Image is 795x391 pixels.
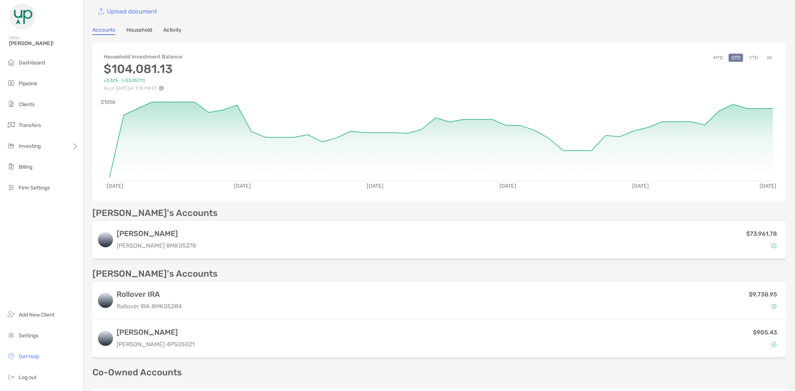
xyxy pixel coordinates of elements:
text: [DATE] [760,183,776,189]
p: $73,961.78 [746,229,777,238]
p: [PERSON_NAME]'s Accounts [92,269,218,279]
span: Dashboard [19,60,45,66]
img: firm-settings icon [7,183,16,192]
h3: [PERSON_NAME] [117,328,195,337]
img: settings icon [7,331,16,340]
text: $105K [101,99,116,105]
text: [DATE] [107,183,123,189]
img: logout icon [7,372,16,381]
span: [PERSON_NAME]! [9,40,79,47]
h3: $104,081.13 [104,62,182,76]
img: investing icon [7,141,16,150]
img: logo account [98,232,113,247]
button: All [764,54,775,62]
h4: Household Investment Balance [104,54,182,60]
a: Upload document [92,3,163,19]
img: Account Status icon [772,304,777,309]
span: Get Help [19,353,39,360]
p: Co-Owned Accounts [92,368,786,377]
img: pipeline icon [7,79,16,88]
img: billing icon [7,162,16,171]
span: +3.32% [104,78,119,83]
p: [PERSON_NAME] 4PS05021 [117,340,195,349]
img: add_new_client icon [7,310,16,319]
span: Settings [19,333,38,339]
a: Accounts [92,27,115,35]
img: Performance Info [159,86,164,91]
img: logo account [98,331,113,346]
span: Clients [19,101,35,108]
span: Investing [19,143,41,149]
img: Account Status icon [772,243,777,248]
span: Transfers [19,122,41,128]
span: Add New Client [19,312,54,318]
p: $905.43 [753,328,777,337]
text: [DATE] [499,183,516,189]
p: As of [DATE] at 3:15 PM ET [104,86,182,91]
img: dashboard icon [7,58,16,67]
a: Activity [163,27,182,35]
button: QTD [729,54,743,62]
text: [DATE] [632,183,649,189]
button: YTD [746,54,761,62]
p: Rollover IRA 8MK05284 [117,302,182,311]
span: Log out [19,374,37,381]
img: logo account [98,293,113,308]
h3: [PERSON_NAME] [117,229,196,238]
img: transfers icon [7,120,16,129]
button: MTD [710,54,726,62]
img: button icon [98,8,104,15]
span: Firm Settings [19,185,50,191]
p: $9,738.95 [749,290,777,299]
span: Pipeline [19,80,37,87]
h3: Rollover IRA [117,290,182,299]
p: [PERSON_NAME]'s Accounts [92,209,218,218]
text: [DATE] [367,183,384,189]
img: clients icon [7,99,16,108]
img: get-help icon [7,352,16,360]
img: Zoe Logo [9,3,36,30]
img: Account Status icon [772,342,777,347]
a: Household [126,27,152,35]
span: ( +$3,357.11 ) [122,78,145,83]
span: Billing [19,164,32,170]
text: [DATE] [234,183,251,189]
p: [PERSON_NAME] 8MK05278 [117,241,196,250]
